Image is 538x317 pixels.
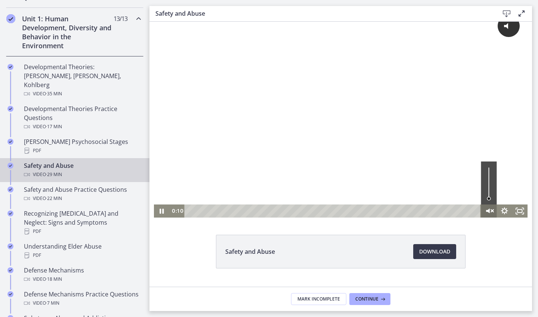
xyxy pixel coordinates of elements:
div: Video [24,170,140,179]
button: Unmute [331,197,347,210]
button: Fullscreen [363,197,378,210]
button: Mark Incomplete [291,293,346,305]
div: Safety and Abuse Practice Questions [24,185,140,203]
i: Completed [7,291,13,297]
i: Completed [7,106,13,112]
div: Defense Mechanisms [24,266,140,284]
span: · 22 min [46,194,62,203]
span: 13 / 13 [114,14,127,23]
i: Completed [7,243,13,249]
span: · 7 min [46,299,59,308]
div: Recognizing [MEDICAL_DATA] and Neglect: Signs and Symptoms [24,209,140,236]
i: Completed [7,139,13,145]
span: · 35 min [46,89,62,98]
span: Mark Incomplete [297,296,340,302]
i: Completed [6,14,15,23]
i: Completed [7,64,13,70]
div: Video [24,122,140,131]
button: Show settings menu [347,197,363,210]
div: Safety and Abuse [24,161,140,179]
button: Continue [349,293,390,305]
div: Video [24,194,140,203]
span: Continue [355,296,378,302]
a: Download [413,244,456,259]
i: Completed [7,267,13,273]
span: Download [419,247,450,256]
h3: Safety and Abuse [155,9,487,18]
iframe: Video Lesson [149,7,532,218]
i: Completed [7,163,13,169]
span: · 17 min [46,122,62,131]
div: Playbar [41,197,328,210]
div: Developmental Theories: [PERSON_NAME], [PERSON_NAME], Kohlberg [24,62,140,98]
i: Completed [7,187,13,193]
div: Video [24,299,140,308]
div: PDF [24,251,140,260]
div: Video [24,275,140,284]
button: Pause [4,197,20,210]
span: · 18 min [46,275,62,284]
div: Developmental Theories Practice Questions [24,104,140,131]
div: Understanding Elder Abuse [24,242,140,260]
div: PDF [24,227,140,236]
button: Click for sound [348,8,370,30]
span: · 29 min [46,170,62,179]
h2: Unit 1: Human Development, Diversity and Behavior in the Environment [22,14,113,50]
div: PDF [24,146,140,155]
div: Video [24,89,140,98]
div: [PERSON_NAME] Psychosocial Stages [24,137,140,155]
div: Volume [331,154,347,197]
div: Defense Mechanisms Practice Questions [24,290,140,308]
span: Safety and Abuse [225,247,275,256]
i: Completed [7,210,13,216]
